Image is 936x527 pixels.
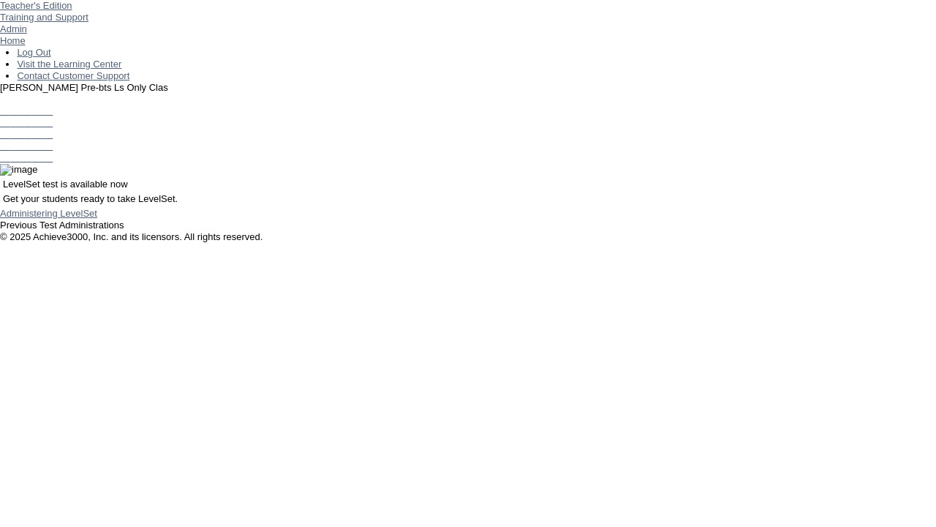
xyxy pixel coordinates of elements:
a: Log Out [17,47,50,58]
a: Visit the Learning Center [17,59,121,70]
a: Contact Customer Support [17,70,129,81]
img: teacher_arrow_small.png [88,12,94,16]
p: LevelSet test is available now [3,179,933,190]
p: Get your students ready to take LevelSet. [3,193,933,205]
